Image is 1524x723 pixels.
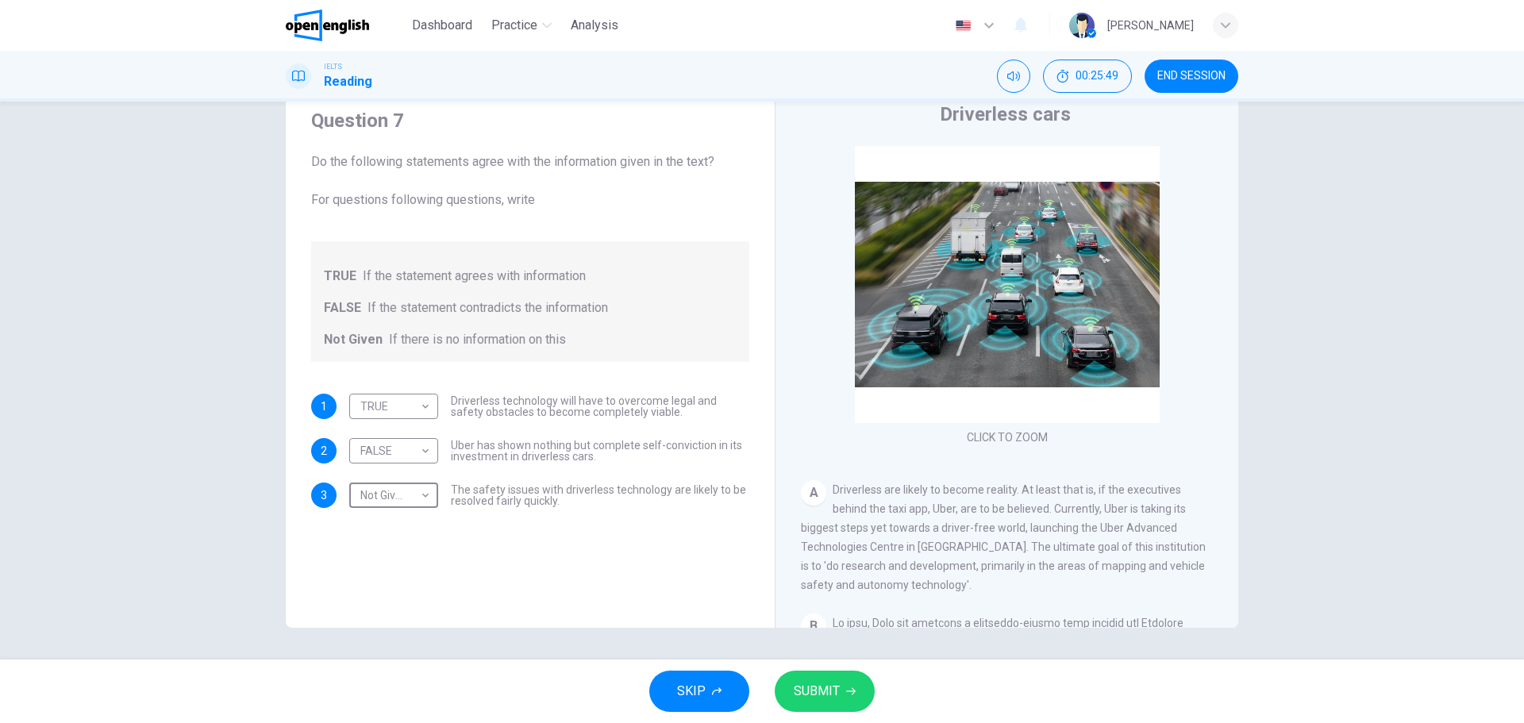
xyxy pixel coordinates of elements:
[349,473,433,518] div: Not Given
[1043,60,1132,93] button: 00:25:49
[368,298,608,317] span: If the statement contradicts the information
[677,680,706,702] span: SKIP
[406,11,479,40] button: Dashboard
[324,330,383,349] span: Not Given
[324,61,342,72] span: IELTS
[389,330,566,349] span: If there is no information on this
[363,267,586,286] span: If the statement agrees with information
[1145,60,1238,93] button: END SESSION
[451,484,749,506] span: The safety issues with driverless technology are likely to be resolved fairly quickly.
[1107,16,1194,35] div: [PERSON_NAME]
[324,267,356,286] span: TRUE
[801,483,1206,591] span: Driverless are likely to become reality. At least that is, if the executives behind the taxi app,...
[801,480,826,506] div: A
[321,445,327,456] span: 2
[571,16,618,35] span: Analysis
[940,102,1071,127] h4: Driverless cars
[286,10,369,41] img: OpenEnglish logo
[311,108,749,133] h4: Question 7
[1076,70,1118,83] span: 00:25:49
[801,613,826,639] div: B
[451,440,749,462] span: Uber has shown nothing but complete self-conviction in its investment in driverless cars.
[1157,70,1226,83] span: END SESSION
[775,671,875,712] button: SUBMIT
[324,298,361,317] span: FALSE
[491,16,537,35] span: Practice
[485,11,558,40] button: Practice
[649,671,749,712] button: SKIP
[997,60,1030,93] div: Mute
[321,401,327,412] span: 1
[324,72,372,91] h1: Reading
[1043,60,1132,93] div: Hide
[953,20,973,32] img: en
[451,395,749,417] span: Driverless technology will have to overcome legal and safety obstacles to become completely viable.
[1069,13,1095,38] img: Profile picture
[311,152,749,210] span: Do the following statements agree with the information given in the text? For questions following...
[349,384,433,429] div: TRUE
[321,490,327,501] span: 3
[286,10,406,41] a: OpenEnglish logo
[412,16,472,35] span: Dashboard
[794,680,840,702] span: SUBMIT
[564,11,625,40] button: Analysis
[349,429,433,474] div: FALSE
